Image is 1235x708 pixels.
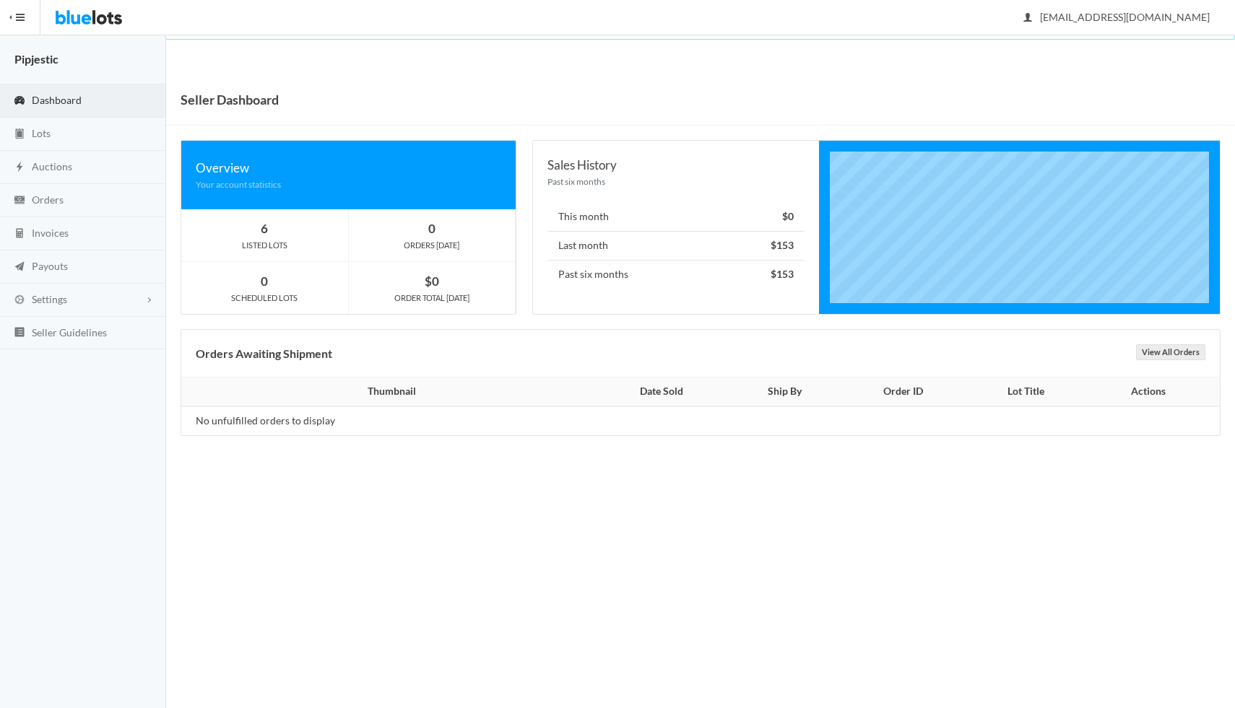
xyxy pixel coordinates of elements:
[771,239,794,251] strong: $153
[1020,12,1035,25] ion-icon: person
[196,346,332,360] b: Orders Awaiting Shipment
[12,294,27,307] ion-icon: cog
[547,260,805,289] li: Past six months
[12,227,27,241] ion-icon: calculator
[547,175,805,188] div: Past six months
[782,210,794,222] strong: $0
[32,293,67,305] span: Settings
[12,95,27,108] ion-icon: speedometer
[349,239,516,252] div: ORDERS [DATE]
[32,193,64,206] span: Orders
[32,127,51,139] span: Lots
[181,239,348,252] div: LISTED LOTS
[12,194,27,208] ion-icon: cash
[729,377,841,406] th: Ship By
[196,158,501,178] div: Overview
[547,203,805,232] li: This month
[12,128,27,141] ion-icon: clipboard
[1085,377,1220,406] th: Actions
[181,406,594,435] td: No unfulfilled orders to display
[594,377,729,406] th: Date Sold
[181,292,348,305] div: SCHEDULED LOTS
[425,274,439,289] strong: $0
[261,221,268,236] strong: 6
[1024,11,1210,23] span: [EMAIL_ADDRESS][DOMAIN_NAME]
[428,221,435,236] strong: 0
[1136,344,1205,360] a: View All Orders
[12,161,27,175] ion-icon: flash
[966,377,1085,406] th: Lot Title
[12,261,27,274] ion-icon: paper plane
[12,326,27,340] ion-icon: list box
[14,52,58,66] strong: Pipjestic
[32,227,69,239] span: Invoices
[32,260,68,272] span: Payouts
[196,178,501,191] div: Your account statistics
[32,160,72,172] span: Auctions
[32,326,107,338] span: Seller Guidelines
[547,231,805,261] li: Last month
[32,94,82,106] span: Dashboard
[181,377,594,406] th: Thumbnail
[181,89,279,110] h1: Seller Dashboard
[547,155,805,175] div: Sales History
[771,268,794,280] strong: $153
[349,292,516,305] div: ORDER TOTAL [DATE]
[261,274,268,289] strong: 0
[841,377,966,406] th: Order ID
